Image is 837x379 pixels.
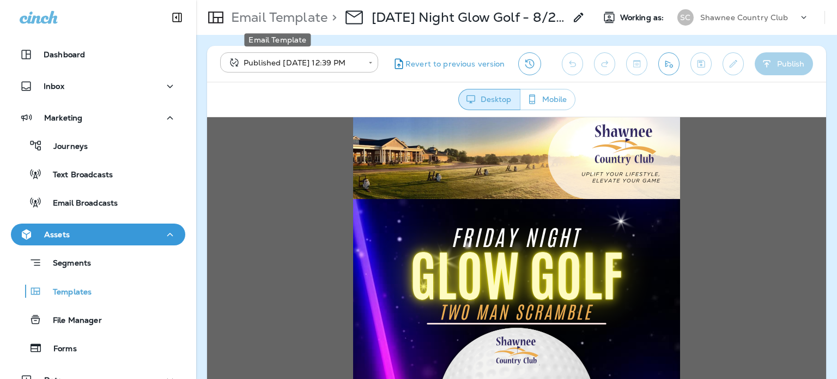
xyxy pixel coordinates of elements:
p: Marketing [44,113,82,122]
p: Dashboard [44,50,85,59]
p: [DATE] Night Glow Golf - 8/22 (2) [372,9,566,26]
button: View Changelog [518,52,541,75]
button: Dashboard [11,44,185,65]
p: Email Broadcasts [42,198,118,209]
p: Text Broadcasts [42,170,113,181]
div: SC [677,9,694,26]
p: Journeys [43,142,88,152]
p: Shawnee Country Club [700,13,789,22]
button: Marketing [11,107,185,129]
button: File Manager [11,308,185,331]
button: Send test email [658,52,680,75]
button: Revert to previous version [387,52,510,75]
p: Inbox [44,82,64,91]
p: Forms [43,344,77,354]
span: Working as: [620,13,666,22]
button: Email Broadcasts [11,191,185,214]
button: Inbox [11,75,185,97]
div: Email Template [244,33,311,46]
div: Published [DATE] 12:39 PM [228,57,361,68]
p: Email Template [227,9,327,26]
span: Revert to previous version [405,59,505,69]
p: > [327,9,337,26]
button: Templates [11,280,185,303]
button: Collapse Sidebar [162,7,192,28]
p: Segments [42,258,91,269]
p: File Manager [42,316,102,326]
button: Desktop [458,89,520,110]
div: Friday Night Glow Golf - 8/22 (2) [372,9,566,26]
button: Text Broadcasts [11,163,185,185]
button: Mobile [520,89,575,110]
button: Assets [11,224,185,245]
strong: Don't miss out [DATE] Night Glow Golf ! [175,275,444,294]
button: Forms [11,336,185,359]
button: Segments [11,251,185,274]
p: Templates [42,287,92,298]
img: Shawnee-CC--TNT-August-Glow-Golf---Blog-1.png [146,82,473,266]
p: Assets [44,230,70,239]
button: Journeys [11,134,185,157]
